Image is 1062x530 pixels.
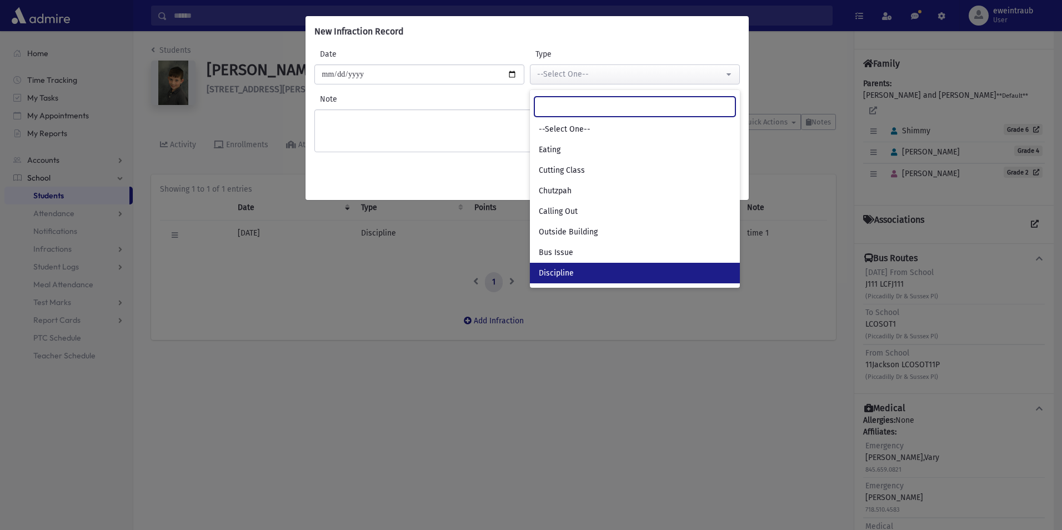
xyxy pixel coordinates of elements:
span: Outside Building [539,227,598,238]
span: Eating [539,144,560,156]
button: --Select One-- [530,64,740,84]
label: Date [314,48,419,60]
h6: New Infraction Record [314,25,404,38]
span: --Select One-- [539,124,590,135]
span: Calling Out [539,206,578,217]
div: --Select One-- [537,68,724,80]
span: Discipline [539,268,574,279]
input: Search [534,97,735,117]
label: Note [314,93,740,105]
label: Type [530,48,635,60]
span: Cutting Class [539,165,585,176]
span: Bus Issue [539,247,573,258]
span: Chutzpah [539,186,572,197]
